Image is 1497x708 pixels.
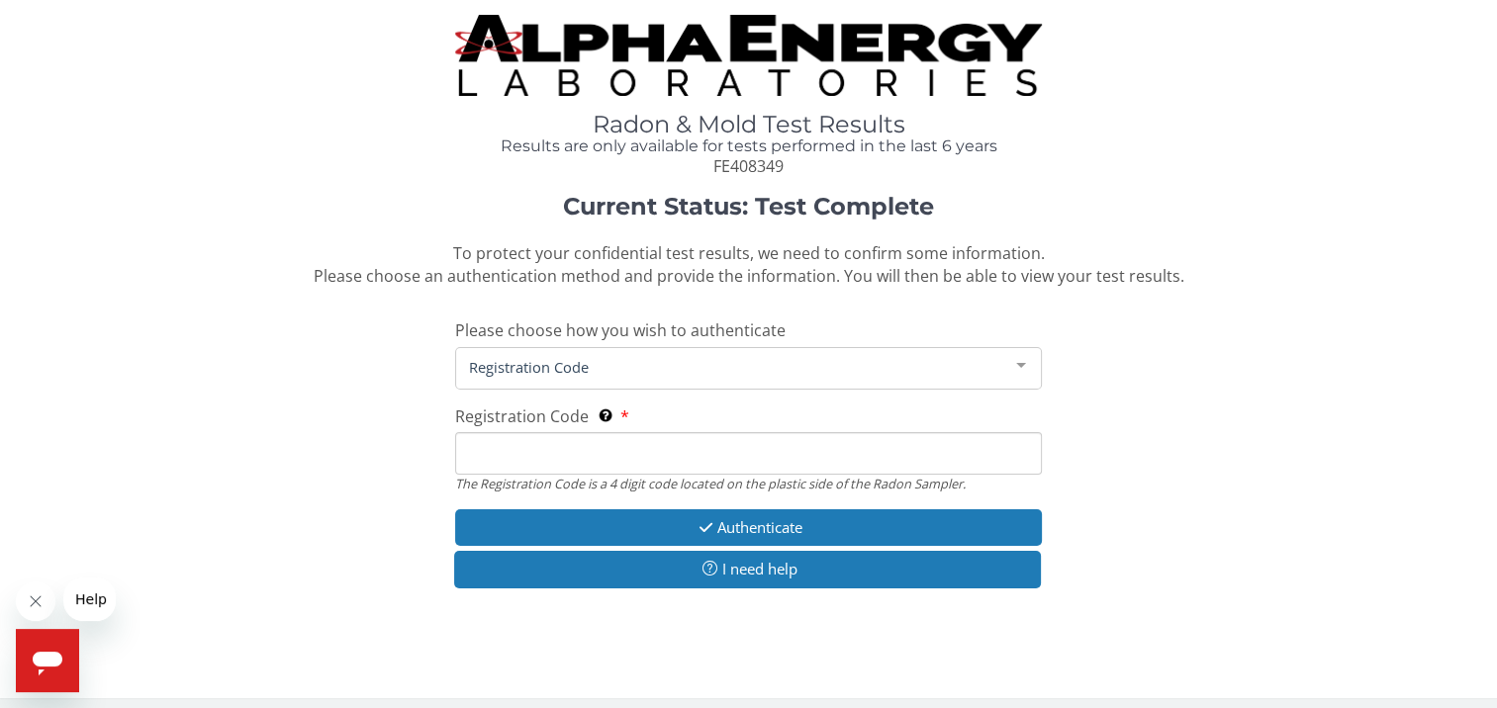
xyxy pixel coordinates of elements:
[63,577,116,621] iframe: Message from company
[455,15,1042,96] img: TightCrop.jpg
[455,475,1042,492] div: The Registration Code is a 4 digit code located on the plastic side of the Radon Sampler.
[16,629,79,692] iframe: Button to launch messaging window
[464,356,1001,378] span: Registration Code
[454,551,1041,587] button: I need help
[455,319,786,341] span: Please choose how you wish to authenticate
[455,405,589,427] span: Registration Code
[563,192,934,221] strong: Current Status: Test Complete
[313,242,1183,287] span: To protect your confidential test results, we need to confirm some information. Please choose an ...
[455,112,1042,137] h1: Radon & Mold Test Results
[16,581,55,621] iframe: Close message
[455,509,1042,546] button: Authenticate
[455,137,1042,155] h4: Results are only available for tests performed in the last 6 years
[713,155,784,177] span: FE408349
